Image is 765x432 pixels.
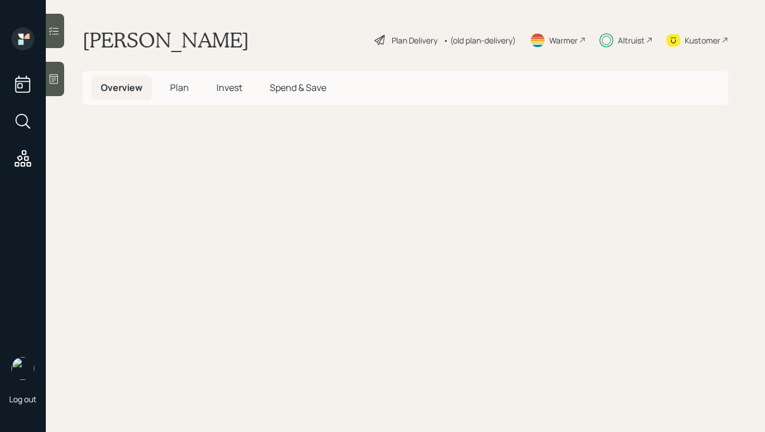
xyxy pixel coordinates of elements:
div: Log out [9,394,37,405]
span: Overview [101,81,143,94]
span: Plan [170,81,189,94]
div: Warmer [549,34,578,46]
div: Kustomer [685,34,720,46]
img: hunter_neumayer.jpg [11,357,34,380]
div: • (old plan-delivery) [443,34,516,46]
span: Invest [216,81,242,94]
div: Altruist [618,34,645,46]
div: Plan Delivery [392,34,437,46]
h1: [PERSON_NAME] [82,27,249,53]
span: Spend & Save [270,81,326,94]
